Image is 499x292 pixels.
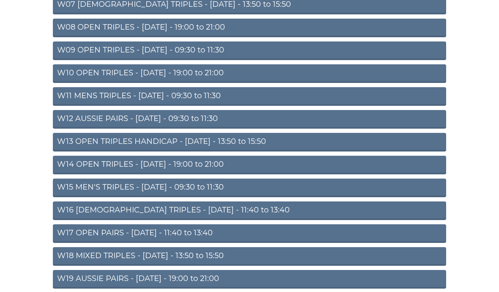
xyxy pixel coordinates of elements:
[53,247,446,266] a: W18 MIXED TRIPLES - [DATE] - 13:50 to 15:50
[53,156,446,174] a: W14 OPEN TRIPLES - [DATE] - 19:00 to 21:00
[53,19,446,37] a: W08 OPEN TRIPLES - [DATE] - 19:00 to 21:00
[53,270,446,289] a: W19 AUSSIE PAIRS - [DATE] - 19:00 to 21:00
[53,201,446,220] a: W16 [DEMOGRAPHIC_DATA] TRIPLES - [DATE] - 11:40 to 13:40
[53,41,446,60] a: W09 OPEN TRIPLES - [DATE] - 09:30 to 11:30
[53,64,446,83] a: W10 OPEN TRIPLES - [DATE] - 19:00 to 21:00
[53,87,446,106] a: W11 MENS TRIPLES - [DATE] - 09:30 to 11:30
[53,179,446,197] a: W15 MEN'S TRIPLES - [DATE] - 09:30 to 11:30
[53,133,446,152] a: W13 OPEN TRIPLES HANDICAP - [DATE] - 13:50 to 15:50
[53,224,446,243] a: W17 OPEN PAIRS - [DATE] - 11:40 to 13:40
[53,110,446,129] a: W12 AUSSIE PAIRS - [DATE] - 09:30 to 11:30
